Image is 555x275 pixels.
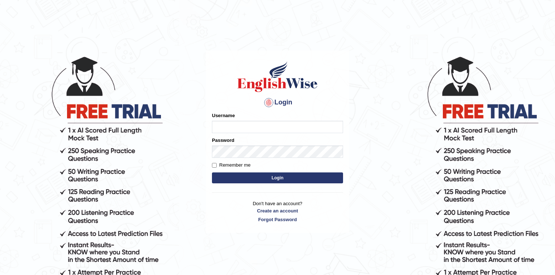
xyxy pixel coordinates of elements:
label: Password [212,137,234,144]
button: Login [212,172,343,183]
a: Create an account [212,207,343,214]
label: Username [212,112,235,119]
a: Forgot Password [212,216,343,223]
img: Logo of English Wise sign in for intelligent practice with AI [236,60,319,93]
label: Remember me [212,162,251,169]
p: Don't have an account? [212,200,343,223]
h4: Login [212,97,343,108]
input: Remember me [212,163,217,168]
